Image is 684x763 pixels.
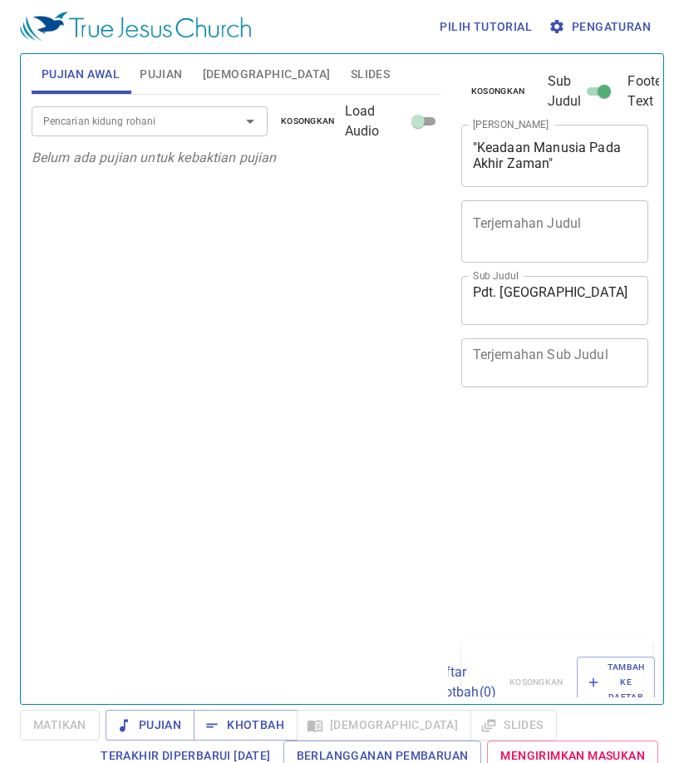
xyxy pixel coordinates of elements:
[461,640,652,726] div: Daftar Khotbah(0)KosongkanTambah ke Daftar
[433,12,539,42] button: Pilih tutorial
[548,71,582,111] span: Sub Judul
[32,150,277,165] i: Belum ada pujian untuk kebaktian pujian
[473,284,637,316] textarea: Pdt. [GEOGRAPHIC_DATA]
[440,17,532,37] span: Pilih tutorial
[428,662,496,702] p: Daftar Khotbah ( 0 )
[545,12,657,42] button: Pengaturan
[552,17,651,37] span: Pengaturan
[42,64,120,85] span: Pujian Awal
[281,114,335,129] span: Kosongkan
[239,110,262,133] button: Open
[119,715,181,736] span: Pujian
[140,64,182,85] span: Pujian
[455,405,613,633] iframe: from-child
[345,101,408,141] span: Load Audio
[207,715,284,736] span: Khotbah
[20,12,251,42] img: True Jesus Church
[106,710,194,741] button: Pujian
[588,660,645,706] span: Tambah ke Daftar
[203,64,331,85] span: [DEMOGRAPHIC_DATA]
[471,84,525,99] span: Kosongkan
[351,64,390,85] span: Slides
[461,81,535,101] button: Kosongkan
[194,710,298,741] button: Khotbah
[473,140,637,171] textarea: "Keadaan Manusia Pada Akhir Zaman"
[271,111,345,131] button: Kosongkan
[577,657,656,709] button: Tambah ke Daftar
[627,71,666,111] span: Footer Text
